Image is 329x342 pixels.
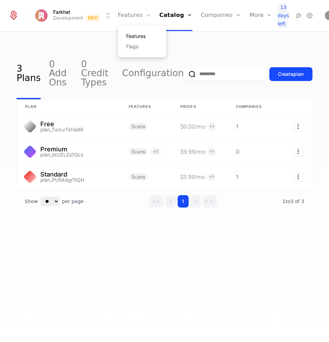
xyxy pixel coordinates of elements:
span: 13 days left [278,3,289,28]
button: Go to page 1 [178,195,189,208]
span: Dev [86,14,100,21]
a: Integrations [295,11,303,20]
div: Create plan [278,71,304,78]
button: Select action [293,122,304,131]
button: Go to last page [202,195,217,208]
button: Go to first page [149,195,164,208]
span: per page [62,198,84,205]
button: Select action [293,147,304,156]
th: Prices [172,100,228,114]
a: Features [126,34,158,39]
select: Select page size [41,197,59,206]
th: Companies [228,100,283,114]
a: Settings [306,11,314,20]
button: Createplan [269,67,312,81]
button: Go to previous page [165,195,176,208]
div: Table pagination [17,190,312,213]
button: Select action [293,172,304,181]
div: Development [53,14,83,21]
a: Configuration [122,49,184,99]
th: plan [17,100,120,114]
a: 0 Credit Types [81,49,114,99]
a: 0 Add Ons [49,49,73,99]
a: 13 days left [278,3,292,28]
span: 1 to 3 of [282,199,301,204]
span: 3 [282,199,304,204]
a: 3 Plans [17,49,41,99]
button: Select environment [35,8,112,23]
a: Flags [126,44,158,49]
img: Farkhat [35,9,48,22]
div: Page navigation [149,195,217,208]
button: Go to next page [190,195,201,208]
span: Show [25,198,38,205]
th: Features [120,100,172,114]
span: Farkhat [53,10,70,14]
